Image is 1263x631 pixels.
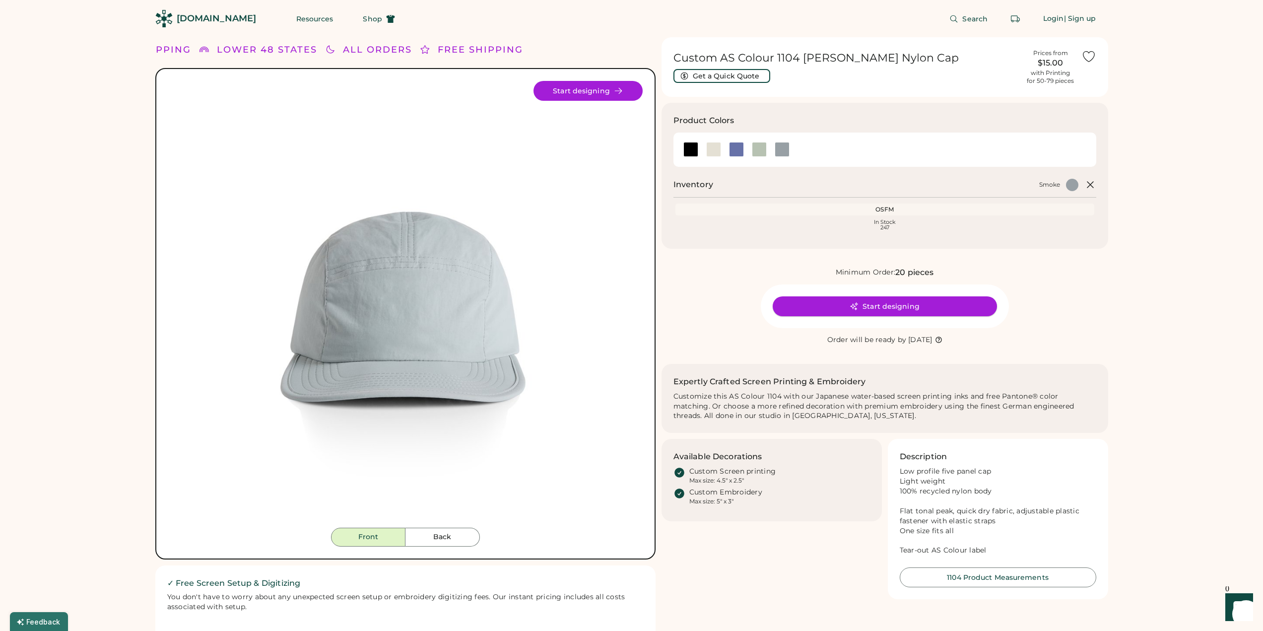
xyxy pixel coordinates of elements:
div: | Sign up [1064,14,1096,24]
div: LOWER 48 STATES [217,43,317,57]
iframe: Front Chat [1216,586,1259,629]
button: 1104 Product Measurements [900,567,1096,587]
span: Search [962,15,988,22]
h3: Description [900,451,947,463]
div: 20 pieces [895,267,933,279]
div: Max size: 5" x 3" [689,497,733,505]
div: Login [1043,14,1064,24]
div: Smoke [1039,181,1060,189]
div: Custom Embroidery [689,488,762,497]
div: You don't have to worry about any unexpected screen setup or embroidery digitizing fees. Our inst... [167,592,644,612]
div: Prices from [1033,49,1068,57]
h2: Expertly Crafted Screen Printing & Embroidery [673,376,866,388]
button: Retrieve an order [1005,9,1025,29]
div: Order will be ready by [827,335,907,345]
div: OSFM [677,206,1092,213]
div: with Printing for 50-79 pieces [1027,69,1074,85]
button: Back [405,528,480,547]
button: Get a Quick Quote [673,69,770,83]
div: In Stock 247 [677,219,1092,230]
span: Shop [363,15,382,22]
div: [DATE] [908,335,932,345]
div: ALL ORDERS [343,43,412,57]
button: Start designing [533,81,643,101]
img: 1104 - Smoke Front Image [182,81,629,528]
button: Resources [284,9,345,29]
div: FREE SHIPPING [106,43,191,57]
div: Minimum Order: [836,268,896,278]
button: Start designing [773,296,997,316]
button: Shop [351,9,406,29]
div: FREE SHIPPING [438,43,523,57]
div: Low profile five panel cap Light weight 100% recycled nylon body Flat tonal peak, quick dry fabri... [900,467,1096,556]
h2: Inventory [673,179,713,191]
button: Front [331,528,405,547]
h1: Custom AS Colour 1104 [PERSON_NAME] Nylon Cap [673,51,1020,65]
div: 1104 Style Image [182,81,629,528]
div: Custom Screen printing [689,467,776,477]
div: $15.00 [1026,57,1075,69]
h3: Product Colors [673,115,734,127]
div: Customize this AS Colour 1104 with our Japanese water-based screen printing inks and free Pantone... [673,392,1096,421]
div: [DOMAIN_NAME] [177,12,256,25]
h2: ✓ Free Screen Setup & Digitizing [167,577,644,589]
img: Rendered Logo - Screens [155,10,173,27]
div: Max size: 4.5" x 2.5" [689,477,744,485]
button: Search [937,9,999,29]
h3: Available Decorations [673,451,762,463]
